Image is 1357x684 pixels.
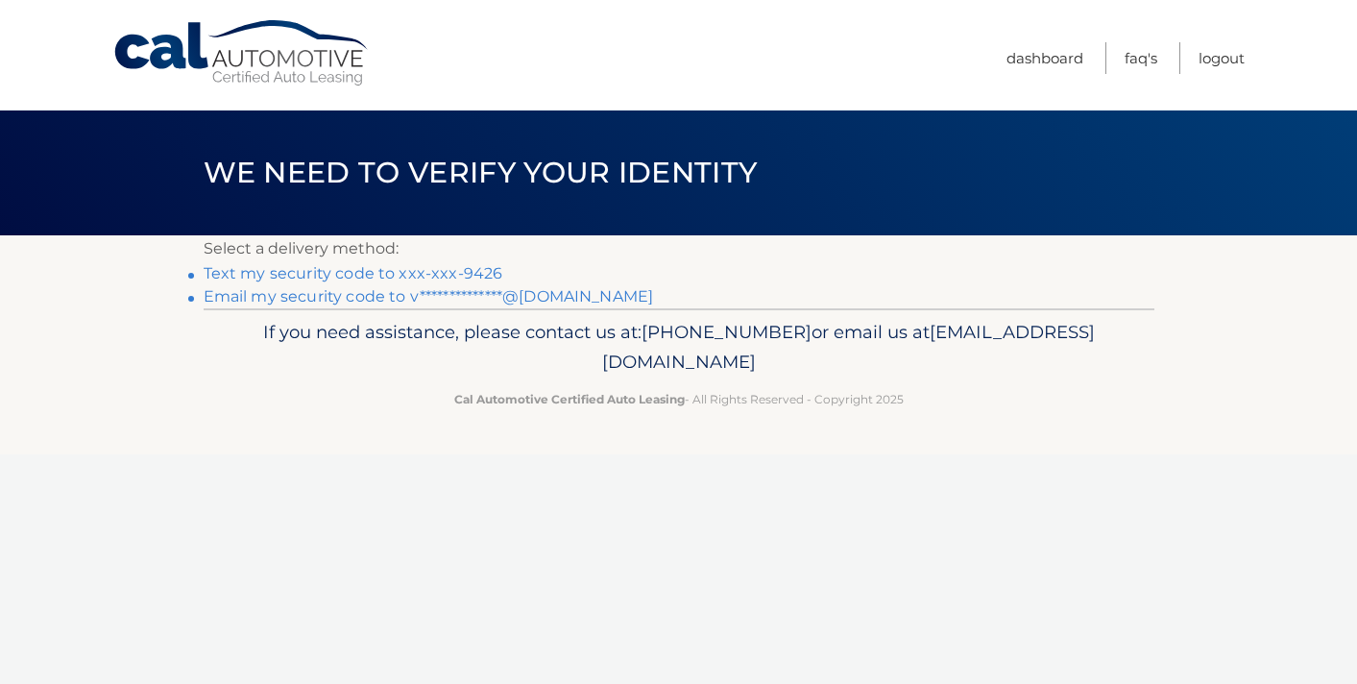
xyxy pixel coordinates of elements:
a: Logout [1199,42,1245,74]
a: FAQ's [1125,42,1157,74]
a: Cal Automotive [112,19,372,87]
a: Dashboard [1006,42,1083,74]
span: [PHONE_NUMBER] [642,321,812,343]
strong: Cal Automotive Certified Auto Leasing [454,392,685,406]
p: Select a delivery method: [204,235,1154,262]
p: If you need assistance, please contact us at: or email us at [216,317,1142,379]
span: We need to verify your identity [204,155,758,190]
p: - All Rights Reserved - Copyright 2025 [216,389,1142,409]
a: Text my security code to xxx-xxx-9426 [204,264,503,282]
